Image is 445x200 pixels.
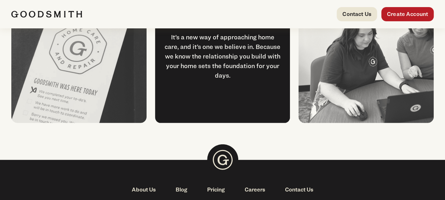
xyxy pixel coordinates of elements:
a: Blog [166,185,197,194]
a: Careers [235,185,275,194]
img: Goodsmith Logo [207,144,238,176]
a: Contact Us [337,7,377,21]
div: It’s a new way of approaching home care, and it’s one we believe in. Because we know the relation... [164,32,282,80]
a: Create Account [381,7,434,21]
a: Pricing [197,185,235,194]
a: About Us [122,185,166,194]
a: Contact Us [275,185,323,194]
img: Goodsmith [11,11,82,18]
